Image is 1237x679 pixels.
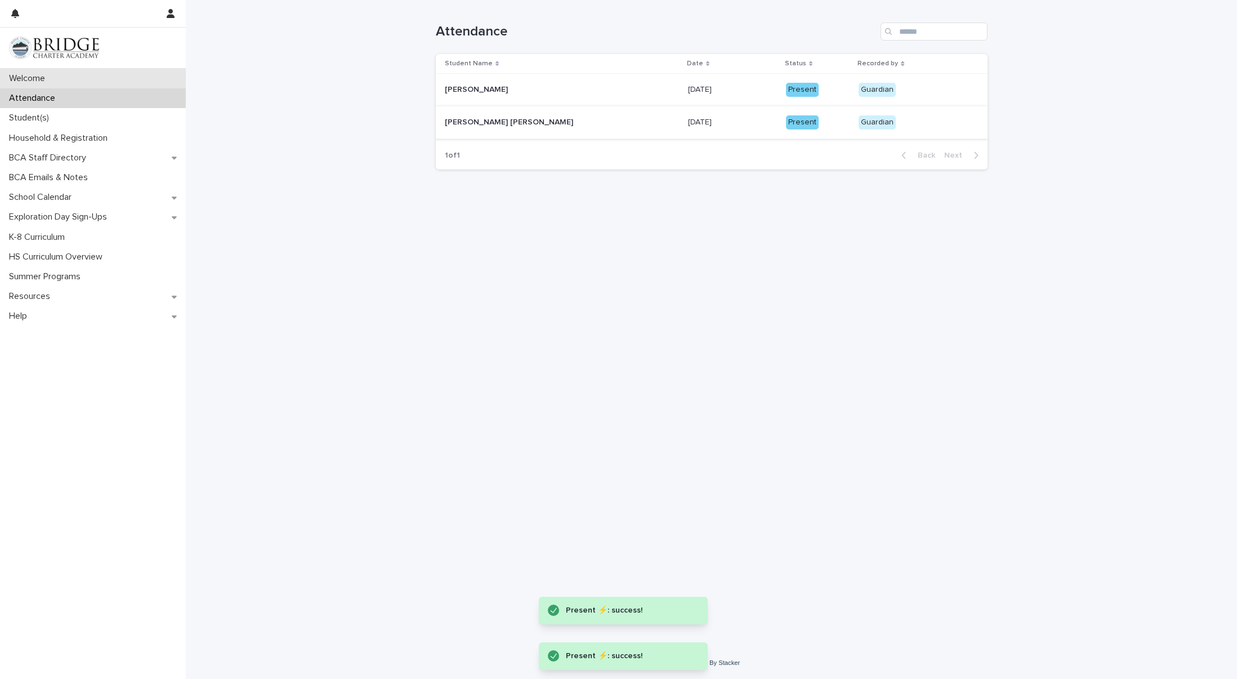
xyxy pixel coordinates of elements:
[940,150,988,160] button: Next
[436,24,876,40] h1: Attendance
[5,133,117,144] p: Household & Registration
[786,115,819,129] div: Present
[5,291,59,302] p: Resources
[687,57,703,70] p: Date
[445,83,510,95] p: [PERSON_NAME]
[683,659,740,666] a: Powered By Stacker
[688,115,714,127] p: [DATE]
[566,604,685,618] div: Present ⚡: success!
[859,83,896,97] div: Guardian
[9,37,99,59] img: V1C1m3IdTEidaUdm9Hs0
[436,74,988,106] tr: [PERSON_NAME][PERSON_NAME] [DATE][DATE] PresentGuardian
[566,649,685,663] div: Present ⚡: success!
[5,212,116,222] p: Exploration Day Sign-Ups
[859,115,896,129] div: Guardian
[688,83,714,95] p: [DATE]
[436,106,988,139] tr: [PERSON_NAME] [PERSON_NAME][PERSON_NAME] [PERSON_NAME] [DATE][DATE] PresentGuardian
[436,142,469,169] p: 1 of 1
[445,115,575,127] p: [PERSON_NAME] [PERSON_NAME]
[5,192,81,203] p: School Calendar
[5,271,90,282] p: Summer Programs
[881,23,988,41] input: Search
[785,57,806,70] p: Status
[858,57,898,70] p: Recorded by
[892,150,940,160] button: Back
[5,93,64,104] p: Attendance
[5,172,97,183] p: BCA Emails & Notes
[445,57,493,70] p: Student Name
[5,252,111,262] p: HS Curriculum Overview
[786,83,819,97] div: Present
[911,151,935,159] span: Back
[5,232,74,243] p: K-8 Curriculum
[5,153,95,163] p: BCA Staff Directory
[5,113,58,123] p: Student(s)
[5,311,36,321] p: Help
[944,151,969,159] span: Next
[5,73,54,84] p: Welcome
